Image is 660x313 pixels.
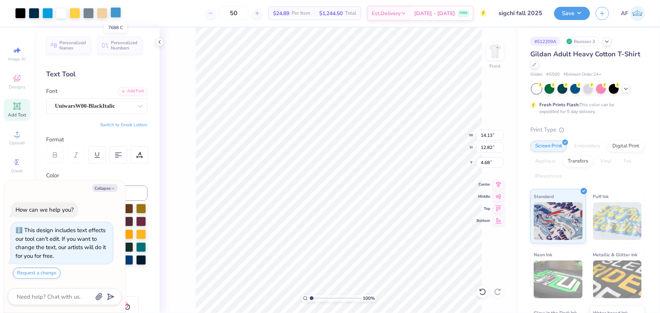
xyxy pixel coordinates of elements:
[534,192,554,200] span: Standard
[104,22,127,33] div: 7688 C
[100,122,148,128] button: Switch to Greek Letters
[534,251,552,259] span: Neon Ink
[414,9,455,17] span: [DATE] - [DATE]
[13,268,61,279] button: Request a change
[118,87,148,96] div: Add Font
[569,141,605,152] div: Embroidery
[564,71,601,78] span: Minimum Order: 24 +
[554,7,590,20] button: Save
[9,84,25,90] span: Designs
[530,171,567,182] div: Rhinestones
[493,6,548,21] input: Untitled Design
[9,140,25,146] span: Upload
[564,37,599,46] div: Revision 3
[477,182,490,187] span: Center
[539,101,632,115] div: This color can be expedited for 5 day delivery.
[46,135,148,144] div: Format
[111,40,138,51] span: Personalized Numbers
[46,171,148,180] div: Color
[11,168,23,174] span: Greek
[8,112,26,118] span: Add Text
[363,295,375,302] span: 100 %
[488,44,503,59] img: Front
[477,206,490,211] span: Top
[46,69,148,79] div: Text Tool
[563,156,593,167] div: Transfers
[92,184,118,192] button: Collapse
[59,40,86,51] span: Personalized Names
[319,9,343,17] span: $1,244.50
[621,6,645,21] a: AF
[539,102,579,108] strong: Fresh Prints Flash:
[460,11,467,16] span: FREE
[607,141,644,152] div: Digital Print
[530,126,645,134] div: Print Type
[530,37,561,46] div: # 512209A
[595,156,617,167] div: Vinyl
[593,202,642,240] img: Puff Ink
[477,218,490,223] span: Bottom
[372,9,401,17] span: Est. Delivery
[534,260,582,298] img: Neon Ink
[477,194,490,199] span: Middle
[621,9,628,18] span: AF
[219,6,248,20] input: – –
[619,156,637,167] div: Foil
[16,206,74,214] div: How can we help you?
[593,192,609,200] span: Puff Ink
[593,251,638,259] span: Metallic & Glitter Ink
[530,141,567,152] div: Screen Print
[292,9,310,17] span: Per Item
[530,71,542,78] span: Gildan
[273,9,289,17] span: $24.89
[16,226,106,260] div: This design includes text effects our tool can't edit. If you want to change the text, our artist...
[46,87,57,96] label: Font
[593,260,642,298] img: Metallic & Glitter Ink
[8,56,26,62] span: Image AI
[530,50,640,59] span: Gildan Adult Heavy Cotton T-Shirt
[345,9,356,17] span: Total
[530,156,561,167] div: Applique
[490,63,501,70] div: Front
[630,6,645,21] img: Ana Francesca Bustamante
[546,71,560,78] span: # G500
[534,202,582,240] img: Standard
